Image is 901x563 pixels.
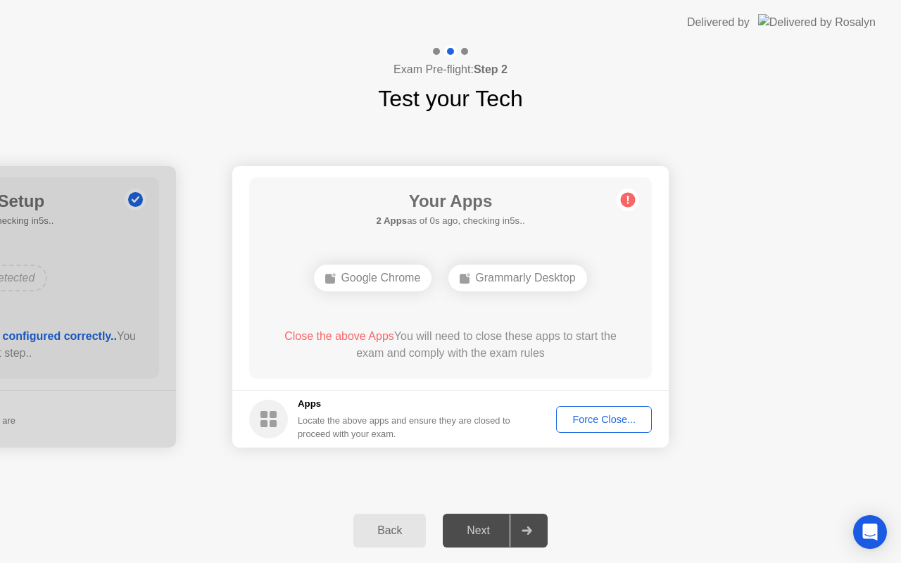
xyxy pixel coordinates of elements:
[270,328,632,362] div: You will need to close these apps to start the exam and comply with the exam rules
[298,397,511,411] h5: Apps
[447,524,510,537] div: Next
[474,63,508,75] b: Step 2
[561,414,647,425] div: Force Close...
[556,406,652,433] button: Force Close...
[376,214,524,228] h5: as of 0s ago, checking in5s..
[376,189,524,214] h1: Your Apps
[298,414,511,441] div: Locate the above apps and ensure they are closed to proceed with your exam.
[358,524,422,537] div: Back
[758,14,876,30] img: Delivered by Rosalyn
[687,14,750,31] div: Delivered by
[314,265,431,291] div: Google Chrome
[443,514,548,548] button: Next
[378,82,523,115] h1: Test your Tech
[448,265,586,291] div: Grammarly Desktop
[284,330,394,342] span: Close the above Apps
[353,514,426,548] button: Back
[853,515,887,549] div: Open Intercom Messenger
[393,61,508,78] h4: Exam Pre-flight:
[376,215,407,226] b: 2 Apps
